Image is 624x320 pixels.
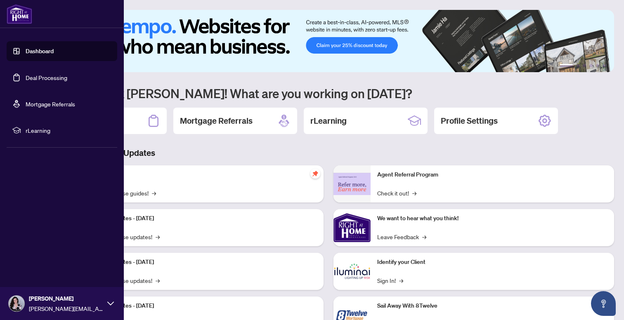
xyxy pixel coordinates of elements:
[87,301,317,311] p: Platform Updates - [DATE]
[87,258,317,267] p: Platform Updates - [DATE]
[441,115,498,127] h2: Profile Settings
[603,64,606,67] button: 6
[333,253,371,290] img: Identify your Client
[377,232,426,241] a: Leave Feedback→
[87,170,317,179] p: Self-Help
[377,214,607,223] p: We want to hear what you think!
[377,170,607,179] p: Agent Referral Program
[7,4,32,24] img: logo
[156,232,160,241] span: →
[560,64,573,67] button: 1
[43,147,614,159] h3: Brokerage & Industry Updates
[43,10,614,72] img: Slide 0
[377,276,403,285] a: Sign In!→
[26,47,54,55] a: Dashboard
[156,276,160,285] span: →
[591,291,616,316] button: Open asap
[583,64,586,67] button: 3
[26,74,67,81] a: Deal Processing
[152,188,156,198] span: →
[26,100,75,108] a: Mortgage Referrals
[576,64,579,67] button: 2
[377,301,607,311] p: Sail Away With 8Twelve
[422,232,426,241] span: →
[333,209,371,246] img: We want to hear what you think!
[43,85,614,101] h1: Welcome back [PERSON_NAME]! What are you working on [DATE]?
[589,64,593,67] button: 4
[26,126,111,135] span: rLearning
[180,115,253,127] h2: Mortgage Referrals
[377,188,416,198] a: Check it out!→
[310,169,320,179] span: pushpin
[377,258,607,267] p: Identify your Client
[9,296,24,311] img: Profile Icon
[412,188,416,198] span: →
[87,214,317,223] p: Platform Updates - [DATE]
[333,173,371,195] img: Agent Referral Program
[596,64,599,67] button: 5
[29,304,103,313] span: [PERSON_NAME][EMAIL_ADDRESS][PERSON_NAME][DOMAIN_NAME]
[29,294,103,303] span: [PERSON_NAME]
[399,276,403,285] span: →
[310,115,347,127] h2: rLearning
